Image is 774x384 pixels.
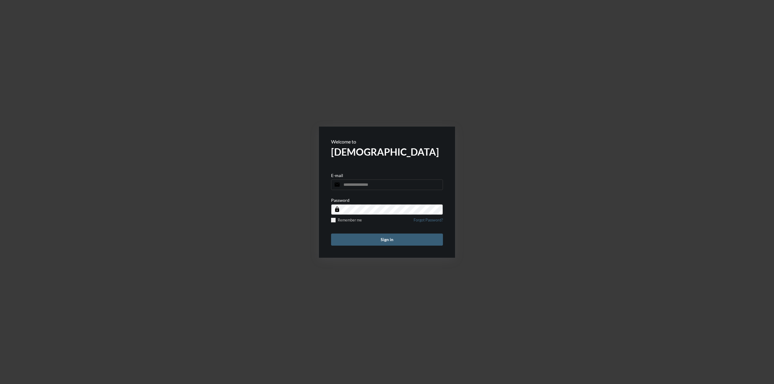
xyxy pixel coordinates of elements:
[331,146,443,158] h2: [DEMOGRAPHIC_DATA]
[331,173,343,178] p: E-mail
[414,218,443,226] a: Forgot Password?
[331,139,443,144] p: Welcome to
[331,218,362,222] label: Remember me
[331,234,443,246] button: Sign in
[331,198,350,203] p: Password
